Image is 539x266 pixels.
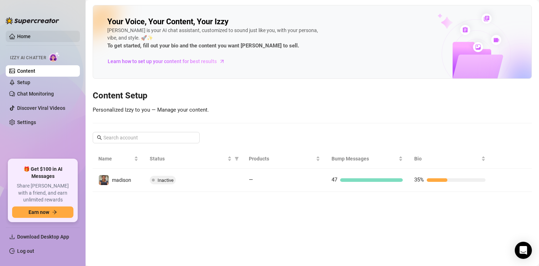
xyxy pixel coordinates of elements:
[17,80,30,85] a: Setup
[103,134,190,142] input: Search account
[93,149,144,169] th: Name
[233,153,240,164] span: filter
[107,56,230,67] a: Learn how to set up your content for best results
[17,234,69,240] span: Download Desktop App
[158,178,174,183] span: Inactive
[409,149,491,169] th: Bio
[249,177,253,183] span: —
[12,183,73,204] span: Share [PERSON_NAME] with a friend, and earn unlimited rewards
[93,107,209,113] span: Personalized Izzy to you — Manage your content.
[10,55,46,61] span: Izzy AI Chatter
[332,155,397,163] span: Bump Messages
[6,17,59,24] img: logo-BBDzfeDw.svg
[17,91,54,97] a: Chat Monitoring
[150,155,226,163] span: Status
[421,6,532,78] img: ai-chatter-content-library-cLFOSyPT.png
[107,27,321,50] div: [PERSON_NAME] is your AI chat assistant, customized to sound just like you, with your persona, vi...
[219,58,226,65] span: arrow-right
[332,177,337,183] span: 47
[12,206,73,218] button: Earn nowarrow-right
[235,157,239,161] span: filter
[414,155,480,163] span: Bio
[107,42,299,49] strong: To get started, fill out your bio and the content you want [PERSON_NAME] to sell.
[414,177,424,183] span: 35%
[107,17,229,27] h2: Your Voice, Your Content, Your Izzy
[93,90,532,102] h3: Content Setup
[17,68,35,74] a: Content
[17,248,34,254] a: Log out
[17,119,36,125] a: Settings
[17,34,31,39] a: Home
[52,210,57,215] span: arrow-right
[49,52,60,62] img: AI Chatter
[144,149,243,169] th: Status
[108,57,217,65] span: Learn how to set up your content for best results
[515,242,532,259] div: Open Intercom Messenger
[249,155,314,163] span: Products
[17,105,65,111] a: Discover Viral Videos
[326,149,409,169] th: Bump Messages
[243,149,326,169] th: Products
[97,135,102,140] span: search
[112,177,131,183] span: madison
[12,166,73,180] span: 🎁 Get $100 in AI Messages
[29,209,49,215] span: Earn now
[9,234,15,240] span: download
[99,175,109,185] img: madison
[98,155,133,163] span: Name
